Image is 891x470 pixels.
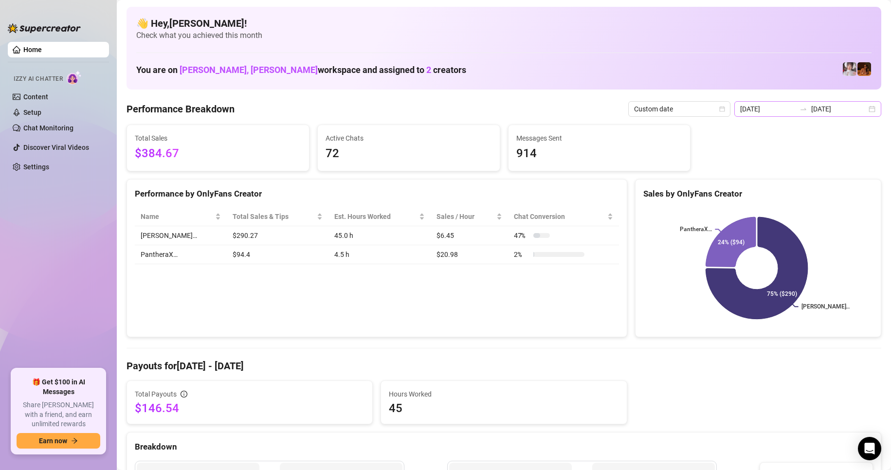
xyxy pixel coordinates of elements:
[516,145,683,163] span: 914
[328,226,431,245] td: 45.0 h
[17,400,100,429] span: Share [PERSON_NAME] with a friend, and earn unlimited rewards
[135,245,227,264] td: PantheraX…
[436,211,494,222] span: Sales / Hour
[740,104,796,114] input: Start date
[227,245,328,264] td: $94.4
[17,433,100,449] button: Earn nowarrow-right
[135,145,301,163] span: $384.67
[8,23,81,33] img: logo-BBDzfeDw.svg
[67,71,82,85] img: AI Chatter
[634,102,725,116] span: Custom date
[14,74,63,84] span: Izzy AI Chatter
[508,207,619,226] th: Chat Conversion
[135,440,873,453] div: Breakdown
[514,230,529,241] span: 47 %
[800,105,807,113] span: to
[431,245,508,264] td: $20.98
[136,65,466,75] h1: You are on workspace and assigned to creators
[135,133,301,144] span: Total Sales
[426,65,431,75] span: 2
[643,187,873,200] div: Sales by OnlyFans Creator
[141,211,213,222] span: Name
[23,124,73,132] a: Chat Monitoring
[800,105,807,113] span: swap-right
[135,400,364,416] span: $146.54
[389,389,618,399] span: Hours Worked
[227,226,328,245] td: $290.27
[811,104,867,114] input: End date
[328,245,431,264] td: 4.5 h
[71,437,78,444] span: arrow-right
[39,437,67,445] span: Earn now
[135,207,227,226] th: Name
[801,304,850,310] text: [PERSON_NAME]…
[23,144,89,151] a: Discover Viral Videos
[431,207,508,226] th: Sales / Hour
[680,226,712,233] text: PantheraX…
[514,211,605,222] span: Chat Conversion
[227,207,328,226] th: Total Sales & Tips
[180,65,318,75] span: [PERSON_NAME], [PERSON_NAME]
[516,133,683,144] span: Messages Sent
[135,187,619,200] div: Performance by OnlyFans Creator
[857,62,871,76] img: PantheraX
[127,102,235,116] h4: Performance Breakdown
[389,400,618,416] span: 45
[514,249,529,260] span: 2 %
[135,226,227,245] td: [PERSON_NAME]…
[23,46,42,54] a: Home
[431,226,508,245] td: $6.45
[181,391,187,398] span: info-circle
[326,133,492,144] span: Active Chats
[136,17,872,30] h4: 👋 Hey, [PERSON_NAME] !
[23,93,48,101] a: Content
[334,211,417,222] div: Est. Hours Worked
[17,378,100,397] span: 🎁 Get $100 in AI Messages
[127,359,881,373] h4: Payouts for [DATE] - [DATE]
[719,106,725,112] span: calendar
[326,145,492,163] span: 72
[23,163,49,171] a: Settings
[23,108,41,116] a: Setup
[843,62,856,76] img: Rosie
[858,437,881,460] div: Open Intercom Messenger
[135,389,177,399] span: Total Payouts
[136,30,872,41] span: Check what you achieved this month
[233,211,315,222] span: Total Sales & Tips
